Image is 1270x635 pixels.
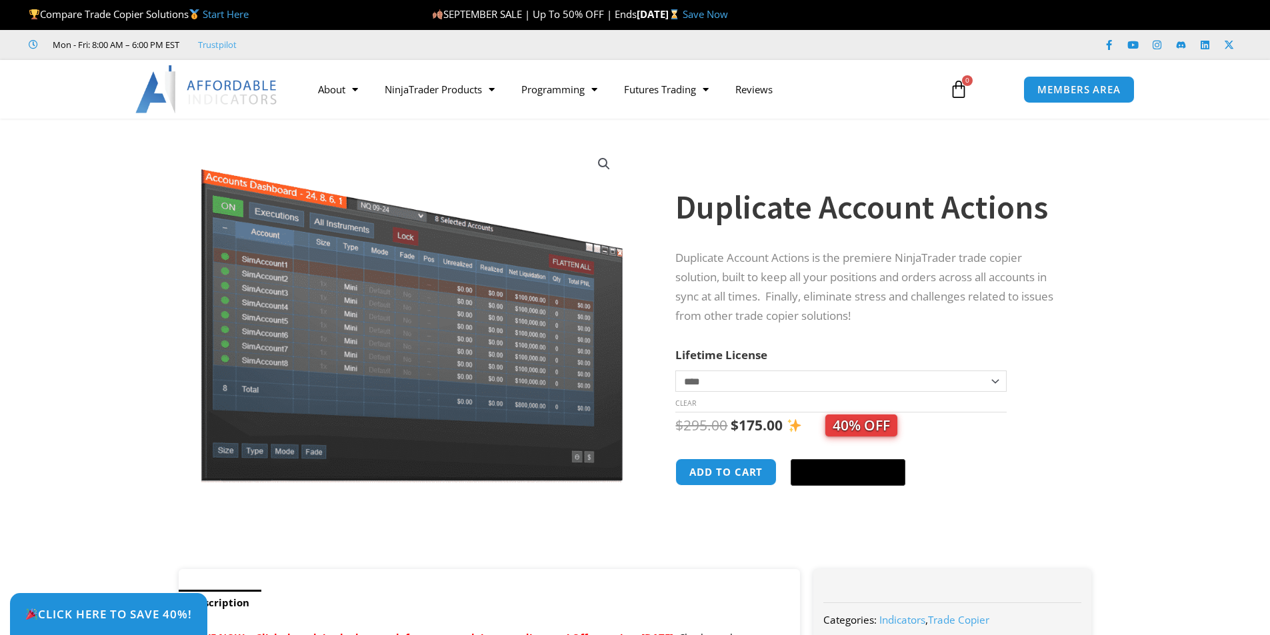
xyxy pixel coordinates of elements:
[49,37,179,53] span: Mon - Fri: 8:00 AM – 6:00 PM EST
[433,9,443,19] img: 🍂
[637,7,683,21] strong: [DATE]
[791,459,905,486] button: Buy with GPay
[189,9,199,19] img: 🥇
[675,184,1065,231] h1: Duplicate Account Actions
[683,7,728,21] a: Save Now
[371,74,508,105] a: NinjaTrader Products
[825,414,897,436] span: 40% OFF
[731,416,739,434] span: $
[29,7,249,21] span: Compare Trade Copier Solutions
[611,74,722,105] a: Futures Trading
[203,7,249,21] a: Start Here
[197,142,626,482] img: Screenshot 2024-08-26 15414455555
[508,74,611,105] a: Programming
[1023,76,1135,103] a: MEMBERS AREA
[592,152,616,176] a: View full-screen image gallery
[305,74,934,105] nav: Menu
[675,398,696,408] a: Clear options
[675,458,777,486] button: Add to cart
[787,418,801,432] img: ✨
[198,37,237,53] a: Trustpilot
[675,416,727,434] bdi: 295.00
[10,593,207,635] a: 🎉Click Here to save 40%!
[26,608,37,620] img: 🎉
[929,70,988,109] a: 0
[731,416,783,434] bdi: 175.00
[432,7,637,21] span: SEPTEMBER SALE | Up To 50% OFF | Ends
[1037,85,1121,95] span: MEMBERS AREA
[675,347,767,362] label: Lifetime License
[722,74,786,105] a: Reviews
[135,65,279,113] img: LogoAI | Affordable Indicators – NinjaTrader
[675,416,683,434] span: $
[675,249,1065,326] p: Duplicate Account Actions is the premiere NinjaTrader trade copier solution, built to keep all yo...
[305,74,371,105] a: About
[29,9,39,19] img: 🏆
[25,608,192,620] span: Click Here to save 40%!
[962,75,973,86] span: 0
[669,9,679,19] img: ⌛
